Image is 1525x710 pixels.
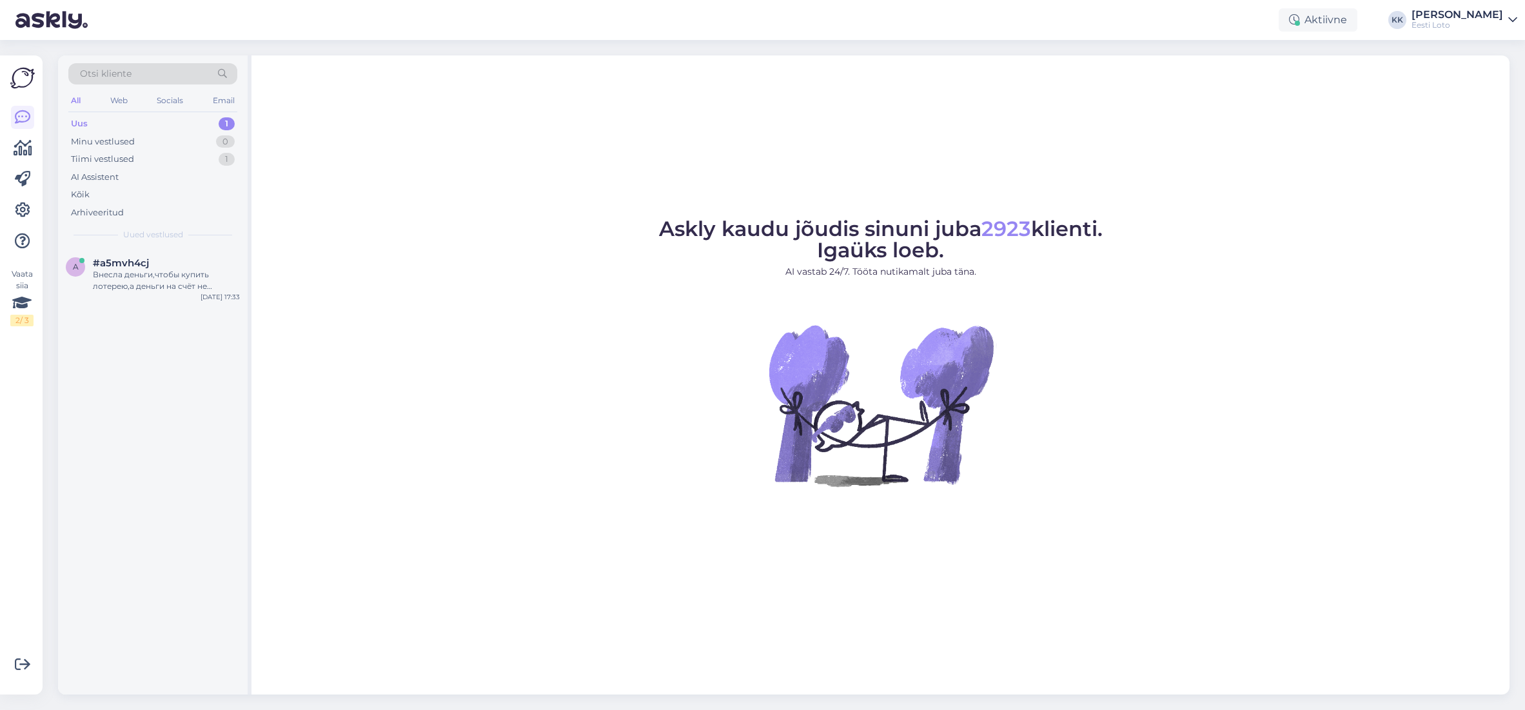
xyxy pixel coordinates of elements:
div: Uus [71,117,88,130]
div: AI Assistent [71,171,119,184]
div: Arhiveeritud [71,206,124,219]
div: Aktiivne [1279,8,1357,32]
span: Otsi kliente [80,67,132,81]
div: 1 [219,117,235,130]
div: Внесла деньги,чтобы купить лотерею,а деньги на счёт не поступили [93,269,240,292]
div: 2 / 3 [10,315,34,326]
span: #a5mvh4cj [93,257,149,269]
div: Web [108,92,130,109]
div: 1 [219,153,235,166]
p: AI vastab 24/7. Tööta nutikamalt juba täna. [659,265,1103,279]
div: KK [1388,11,1406,29]
div: 0 [216,135,235,148]
img: No Chat active [765,289,997,521]
div: Tiimi vestlused [71,153,134,166]
span: a [73,262,79,271]
img: Askly Logo [10,66,35,90]
span: 2923 [981,216,1031,241]
div: Vaata siia [10,268,34,326]
div: Kõik [71,188,90,201]
div: [PERSON_NAME] [1412,10,1503,20]
span: Uued vestlused [123,229,183,241]
span: Askly kaudu jõudis sinuni juba klienti. Igaüks loeb. [659,216,1103,262]
div: Eesti Loto [1412,20,1503,30]
a: [PERSON_NAME]Eesti Loto [1412,10,1517,30]
div: All [68,92,83,109]
div: Socials [154,92,186,109]
div: Minu vestlused [71,135,135,148]
div: Email [210,92,237,109]
div: [DATE] 17:33 [201,292,240,302]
